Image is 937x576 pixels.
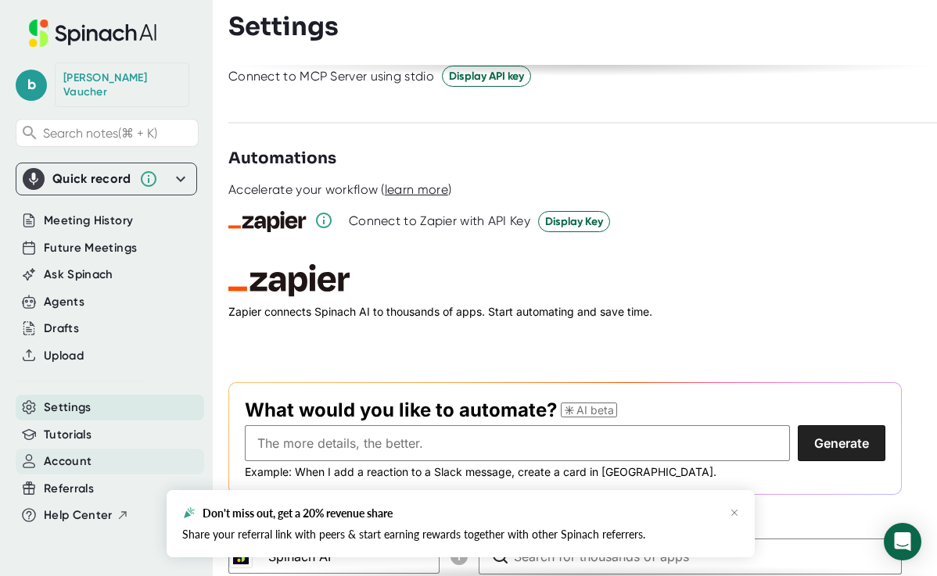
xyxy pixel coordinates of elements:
[228,12,339,41] h3: Settings
[23,163,190,195] div: Quick record
[44,480,94,498] button: Referrals
[449,68,524,84] span: Display API key
[228,182,451,198] div: Accelerate your workflow ( )
[44,266,113,284] button: Ask Spinach
[44,293,84,311] button: Agents
[545,213,603,230] span: Display Key
[44,212,133,230] button: Meeting History
[44,239,137,257] button: Future Meetings
[442,66,531,87] button: Display API key
[16,70,47,101] span: b
[44,320,79,338] button: Drafts
[43,126,157,141] span: Search notes (⌘ + K)
[538,211,610,232] button: Display Key
[44,399,92,417] button: Settings
[44,506,113,524] span: Help Center
[52,171,131,187] div: Quick record
[44,347,84,365] button: Upload
[228,147,336,170] h3: Automations
[44,426,92,444] button: Tutorials
[884,523,921,560] div: Open Intercom Messenger
[44,453,92,470] button: Account
[228,69,434,84] div: Connect to MCP Server using stdio
[44,506,129,524] button: Help Center
[63,71,181,98] div: Beth Vaucher
[349,213,530,229] div: Connect to Zapier with API Key
[385,182,448,197] span: learn more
